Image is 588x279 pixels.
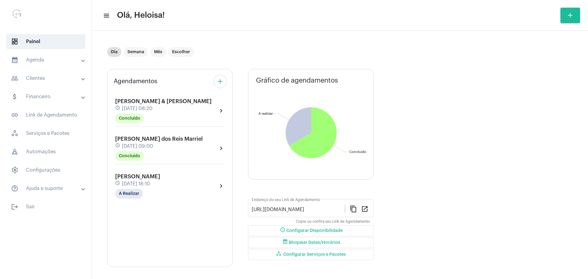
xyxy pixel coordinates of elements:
[350,205,357,212] mat-icon: content_copy
[248,225,374,236] button: Configurar Disponibilidade
[6,163,85,177] span: Configurações
[4,181,92,196] mat-expansion-panel-header: sidenav iconAjuda e suporte
[248,237,374,248] button: Bloquear Datas/Horários
[6,108,85,122] span: Link de Agendamento
[122,181,150,187] span: [DATE] 18:10
[11,56,82,64] mat-panel-title: Agenda
[11,111,18,119] mat-icon: sidenav icon
[256,77,338,84] span: Gráfico de agendamentos
[114,78,157,85] span: Agendamentos
[279,227,286,234] mat-icon: schedule
[103,12,109,19] mat-icon: sidenav icon
[349,150,366,154] text: Concluído
[168,47,194,57] mat-chip: Escolher
[115,99,212,104] span: [PERSON_NAME] & [PERSON_NAME]
[115,189,143,199] mat-chip: A Realizar
[281,239,289,246] mat-icon: event_busy
[115,105,121,112] mat-icon: schedule
[11,75,18,82] mat-icon: sidenav icon
[361,205,368,212] mat-icon: open_in_new
[4,53,92,67] mat-expansion-panel-header: sidenav iconAgenda
[279,229,343,233] span: Configurar Disponibilidade
[6,126,85,141] span: Serviços e Pacotes
[296,220,370,224] mat-hint: Copie ou confira seu Link de Agendamento
[258,112,273,115] text: A realizar
[11,185,18,192] mat-icon: sidenav icon
[124,47,148,57] mat-chip: Semana
[6,144,85,159] span: Automações
[115,151,144,161] mat-chip: Concluído
[115,143,121,150] mat-icon: schedule
[6,34,85,49] span: Painel
[567,12,574,19] mat-icon: add
[115,174,160,179] span: [PERSON_NAME]
[115,136,203,142] span: [PERSON_NAME] dos Reis Marriel
[11,56,18,64] mat-icon: sidenav icon
[115,113,144,123] mat-chip: Concluído
[11,93,18,100] mat-icon: sidenav icon
[107,47,121,57] mat-chip: Dia
[217,78,224,85] mat-icon: add
[122,143,153,149] span: [DATE] 09:00
[11,38,18,45] span: sidenav icon
[122,106,153,111] span: [DATE] 08:20
[4,89,92,104] mat-expansion-panel-header: sidenav iconFinanceiro
[11,148,18,155] span: sidenav icon
[117,10,165,20] span: Olá, Heloisa!
[6,199,85,214] span: Sair
[217,107,225,114] mat-icon: chevron_right
[11,75,82,82] mat-panel-title: Clientes
[11,166,18,174] span: sidenav icon
[248,249,374,260] button: Configurar Serviços e Pacotes
[11,203,18,210] mat-icon: sidenav icon
[11,93,82,100] mat-panel-title: Financeiro
[276,252,346,257] span: Configurar Serviços e Pacotes
[5,3,29,28] img: 0d939d3e-dcd2-0964-4adc-7f8e0d1a206f.png
[217,145,225,152] mat-icon: chevron_right
[4,71,92,86] mat-expansion-panel-header: sidenav iconClientes
[252,207,345,212] input: Link
[11,185,82,192] mat-panel-title: Ajuda e suporte
[276,251,283,258] mat-icon: workspaces_outlined
[11,130,18,137] span: sidenav icon
[150,47,166,57] mat-chip: Mês
[217,182,225,190] mat-icon: chevron_right
[115,180,121,187] mat-icon: schedule
[281,240,340,245] span: Bloquear Datas/Horários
